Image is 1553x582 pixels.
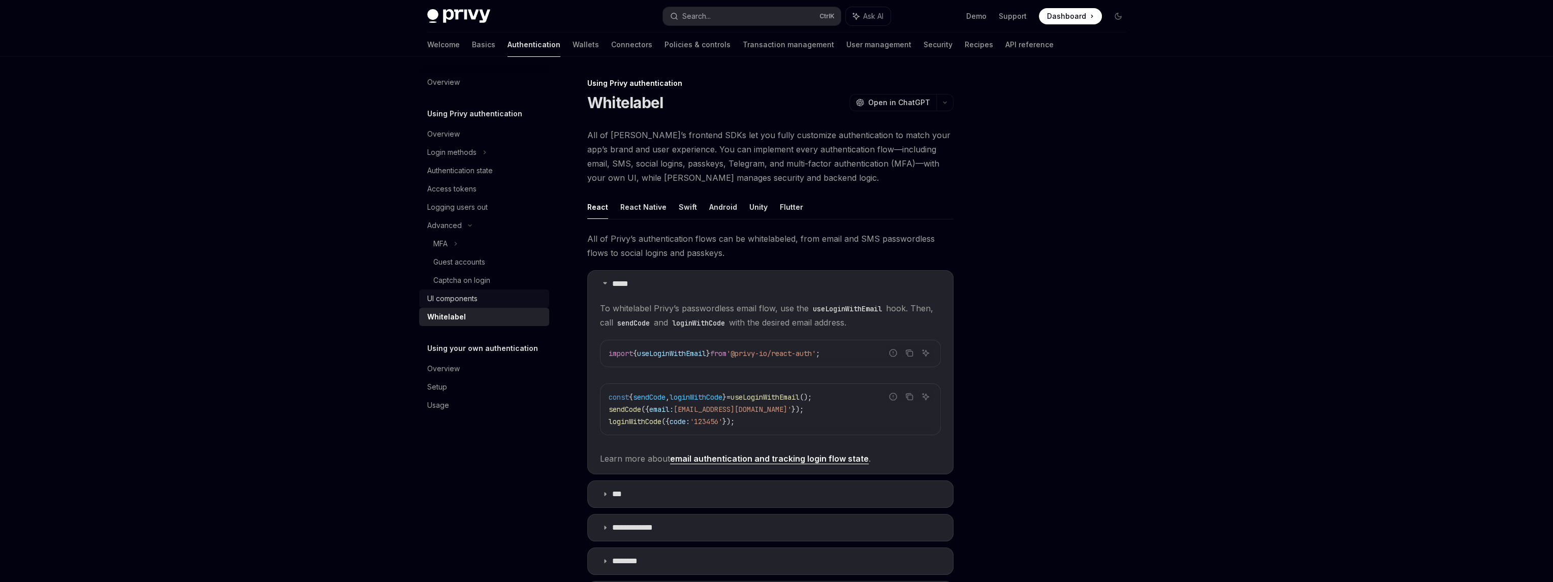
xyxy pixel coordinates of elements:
span: import [609,349,633,358]
span: Ask AI [863,11,883,21]
span: email: [649,405,674,414]
div: Guest accounts [433,256,485,268]
div: Login methods [427,146,477,158]
button: Unity [749,195,768,219]
span: } [706,349,710,358]
div: Authentication state [427,165,493,177]
a: Authentication [508,33,560,57]
button: Copy the contents from the code block [903,390,916,403]
div: Usage [427,399,449,411]
button: Copy the contents from the code block [903,346,916,360]
span: ; [816,349,820,358]
span: ({ [641,405,649,414]
code: sendCode [613,317,654,329]
span: }); [722,417,735,426]
a: Whitelabel [419,308,549,326]
a: Captcha on login [419,271,549,289]
h5: Using your own authentication [427,342,538,354]
span: loginWithCode [609,417,661,426]
div: Captcha on login [433,274,490,286]
span: (); [800,393,812,402]
button: Toggle dark mode [1110,8,1126,24]
a: API reference [1005,33,1054,57]
span: = [726,393,731,402]
div: Advanced [427,219,462,232]
div: Using Privy authentication [587,78,954,88]
span: , [665,393,670,402]
span: Dashboard [1047,11,1086,21]
a: Security [924,33,953,57]
span: useLoginWithEmail [731,393,800,402]
span: '@privy-io/react-auth' [726,349,816,358]
button: React Native [620,195,667,219]
a: Access tokens [419,180,549,198]
span: '123456' [690,417,722,426]
div: Overview [427,76,460,88]
span: Ctrl K [819,12,835,20]
a: Overview [419,125,549,143]
div: Search... [682,10,711,22]
code: useLoginWithEmail [809,303,886,314]
span: [EMAIL_ADDRESS][DOMAIN_NAME]' [674,405,791,414]
a: Logging users out [419,198,549,216]
button: Ask AI [919,346,932,360]
a: Dashboard [1039,8,1102,24]
span: To whitelabel Privy’s passwordless email flow, use the hook. Then, call and with the desired emai... [600,301,941,330]
a: Policies & controls [664,33,731,57]
button: Open in ChatGPT [849,94,936,111]
a: User management [846,33,911,57]
span: Learn more about . [600,451,941,466]
a: Connectors [611,33,652,57]
div: MFA [433,238,448,250]
button: Search...CtrlK [663,7,841,25]
span: ({ [661,417,670,426]
a: Transaction management [743,33,834,57]
span: } [722,393,726,402]
a: Basics [472,33,495,57]
span: const [609,393,629,402]
span: All of [PERSON_NAME]’s frontend SDKs let you fully customize authentication to match your app’s b... [587,128,954,185]
a: Wallets [573,33,599,57]
span: All of Privy’s authentication flows can be whitelabeled, from email and SMS passwordless flows to... [587,232,954,260]
button: React [587,195,608,219]
a: Overview [419,73,549,91]
span: { [629,393,633,402]
h1: Whitelabel [587,93,663,112]
button: Ask AI [846,7,891,25]
a: Recipes [965,33,993,57]
span: }); [791,405,804,414]
span: Open in ChatGPT [868,98,930,108]
details: *****To whitelabel Privy’s passwordless email flow, use theuseLoginWithEmailhook. Then, callsendC... [587,270,954,474]
a: Usage [419,396,549,414]
a: Support [999,11,1027,21]
span: code: [670,417,690,426]
button: Report incorrect code [886,390,900,403]
div: Overview [427,363,460,375]
span: loginWithCode [670,393,722,402]
div: UI components [427,293,478,305]
div: Whitelabel [427,311,466,323]
span: useLoginWithEmail [637,349,706,358]
a: Authentication state [419,161,549,180]
a: Setup [419,378,549,396]
div: Access tokens [427,183,477,195]
div: Logging users out [427,201,488,213]
button: Report incorrect code [886,346,900,360]
div: Setup [427,381,447,393]
div: Overview [427,128,460,140]
a: Overview [419,360,549,378]
h5: Using Privy authentication [427,108,522,120]
span: { [633,349,637,358]
span: sendCode [633,393,665,402]
button: Swift [679,195,697,219]
img: dark logo [427,9,490,23]
a: Guest accounts [419,253,549,271]
button: Flutter [780,195,803,219]
span: sendCode [609,405,641,414]
span: from [710,349,726,358]
a: UI components [419,289,549,308]
button: Android [709,195,737,219]
a: Welcome [427,33,460,57]
a: email authentication and tracking login flow state [670,454,869,464]
code: loginWithCode [668,317,729,329]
